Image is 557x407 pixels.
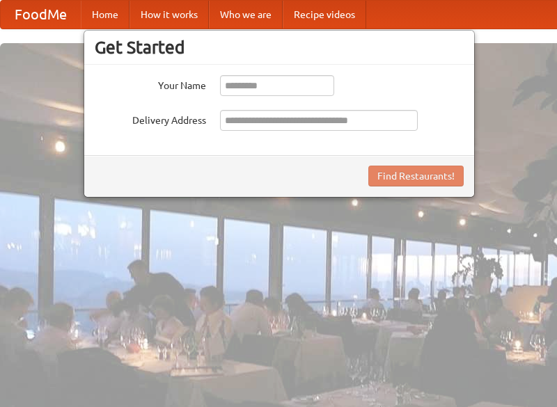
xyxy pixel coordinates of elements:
h3: Get Started [95,37,464,58]
a: FoodMe [1,1,81,29]
label: Your Name [95,75,206,93]
button: Find Restaurants! [368,166,464,186]
a: Who we are [209,1,283,29]
a: How it works [130,1,209,29]
a: Recipe videos [283,1,366,29]
a: Home [81,1,130,29]
label: Delivery Address [95,110,206,127]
